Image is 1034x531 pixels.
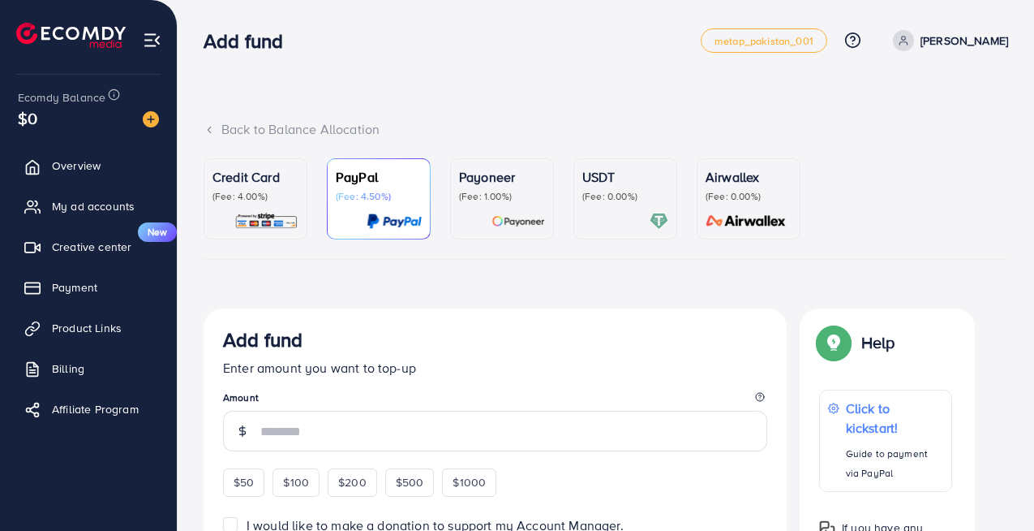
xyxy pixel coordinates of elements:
[701,28,827,53] a: metap_pakistan_001
[846,399,943,438] p: Click to kickstart!
[491,212,545,231] img: card
[52,198,135,214] span: My ad accounts
[212,190,298,203] p: (Fee: 4.00%)
[12,352,165,385] a: Billing
[861,333,895,352] p: Help
[886,30,1008,51] a: [PERSON_NAME]
[143,31,161,50] img: menu
[204,120,1008,139] div: Back to Balance Allocation
[920,31,1008,50] p: [PERSON_NAME]
[965,458,1022,519] iframe: Chat
[223,391,767,411] legend: Amount
[453,474,486,490] span: $1000
[582,167,668,187] p: USDT
[18,106,37,130] span: $0
[701,212,792,231] img: card
[12,393,165,425] a: Affiliate Program
[52,360,84,377] span: Billing
[234,474,254,490] span: $50
[650,212,668,231] img: card
[52,239,131,255] span: Creative center
[819,328,848,357] img: Popup guide
[52,401,139,417] span: Affiliate Program
[336,190,422,203] p: (Fee: 4.50%)
[706,167,792,187] p: Airwallex
[223,328,302,352] h3: Add fund
[12,271,165,304] a: Payment
[204,29,296,53] h3: Add fund
[12,312,165,344] a: Product Links
[18,89,105,106] span: Ecomdy Balance
[338,474,367,490] span: $200
[396,474,424,490] span: $500
[846,444,943,483] p: Guide to payment via PayPal
[223,358,767,378] p: Enter amount you want to top-up
[52,320,122,336] span: Product Links
[52,279,97,296] span: Payment
[234,212,298,231] img: card
[336,167,422,187] p: PayPal
[52,158,101,174] span: Overview
[212,167,298,187] p: Credit Card
[367,212,422,231] img: card
[12,190,165,222] a: My ad accounts
[459,167,545,187] p: Payoneer
[138,222,177,242] span: New
[12,231,165,263] a: Creative centerNew
[283,474,309,490] span: $100
[582,190,668,203] p: (Fee: 0.00%)
[143,111,159,127] img: image
[12,149,165,182] a: Overview
[714,36,813,46] span: metap_pakistan_001
[459,190,545,203] p: (Fee: 1.00%)
[16,23,126,48] img: logo
[706,190,792,203] p: (Fee: 0.00%)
